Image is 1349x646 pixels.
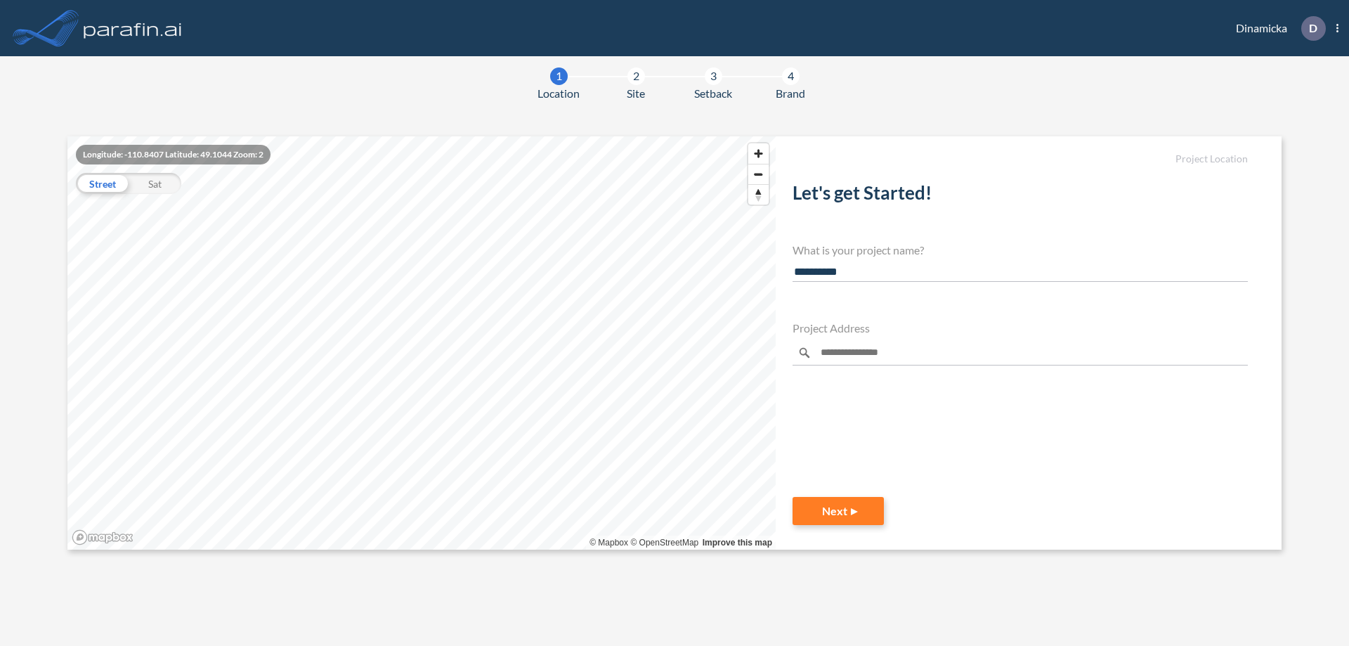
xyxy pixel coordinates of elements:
p: D [1309,22,1317,34]
div: 4 [782,67,800,85]
div: Sat [129,173,181,194]
div: 1 [550,67,568,85]
a: Improve this map [703,538,772,548]
h2: Let's get Started! [793,182,1248,209]
div: Dinamicka [1215,16,1338,41]
h4: Project Address [793,321,1248,335]
a: Mapbox homepage [72,529,133,545]
div: 2 [627,67,645,85]
canvas: Map [67,136,776,550]
button: Next [793,497,884,525]
div: Street [76,173,129,194]
button: Reset bearing to north [748,184,769,205]
span: Brand [776,85,805,102]
span: Setback [694,85,732,102]
div: 3 [705,67,722,85]
h4: What is your project name? [793,243,1248,257]
a: OpenStreetMap [630,538,698,548]
span: Site [627,85,645,102]
button: Zoom in [748,143,769,164]
input: Enter a location [793,340,1248,366]
div: Longitude: -110.8407 Latitude: 49.1044 Zoom: 2 [76,145,271,164]
a: Mapbox [589,538,628,548]
span: Reset bearing to north [748,185,769,205]
span: Location [537,85,580,102]
img: logo [81,14,185,42]
h5: Project Location [793,153,1248,165]
button: Zoom out [748,164,769,184]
